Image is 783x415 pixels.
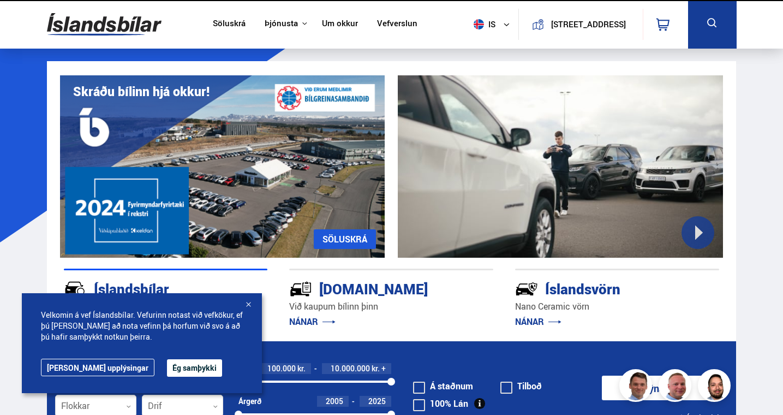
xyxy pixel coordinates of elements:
[47,7,162,42] img: G0Ugv5HjCgRt.svg
[474,19,484,29] img: svg+xml;base64,PHN2ZyB4bWxucz0iaHR0cDovL3d3dy53My5vcmcvMjAwMC9zdmciIHdpZHRoPSI1MTIiIGhlaWdodD0iNT...
[413,399,468,408] label: 100% Lán
[500,382,542,390] label: Tilboð
[289,278,455,298] div: [DOMAIN_NAME]
[289,316,336,328] a: NÁNAR
[548,20,629,29] button: [STREET_ADDRESS]
[515,277,538,300] img: -Svtn6bYgwAsiwNX.svg
[377,19,417,30] a: Vefverslun
[515,300,719,313] p: Nano Ceramic vörn
[60,75,385,258] img: eKx6w-_Home_640_.png
[73,84,210,99] h1: Skráðu bílinn hjá okkur!
[167,359,222,377] button: Ég samþykki
[326,396,343,406] span: 2005
[265,19,298,29] button: Þjónusta
[64,277,87,300] img: JRvxyua_JYH6wB4c.svg
[602,376,722,400] button: Sýna bíla
[213,19,246,30] a: Söluskrá
[515,316,561,328] a: NÁNAR
[289,300,493,313] p: Við kaupum bílinn þinn
[381,364,386,373] span: +
[469,19,497,29] span: is
[314,229,376,249] a: SÖLUSKRÁ
[700,371,732,404] img: nhp88E3Fdnt1Opn2.png
[621,371,654,404] img: FbJEzSuNWCJXmdc-.webp
[515,278,680,298] div: Íslandsvörn
[297,364,306,373] span: kr.
[267,363,296,373] span: 100.000
[238,397,261,406] div: Árgerð
[469,8,518,40] button: is
[368,396,386,406] span: 2025
[289,277,312,300] img: tr5P-W3DuiFaO7aO.svg
[41,359,154,376] a: [PERSON_NAME] upplýsingar
[41,310,243,342] span: Velkomin á vef Íslandsbílar. Vefurinn notast við vefkökur, ef þú [PERSON_NAME] að nota vefinn þá ...
[322,19,358,30] a: Um okkur
[413,382,473,390] label: Á staðnum
[64,278,229,298] div: Íslandsbílar
[331,363,370,373] span: 10.000.000
[372,364,380,373] span: kr.
[660,371,693,404] img: siFngHWaQ9KaOqBr.png
[525,9,636,40] a: [STREET_ADDRESS]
